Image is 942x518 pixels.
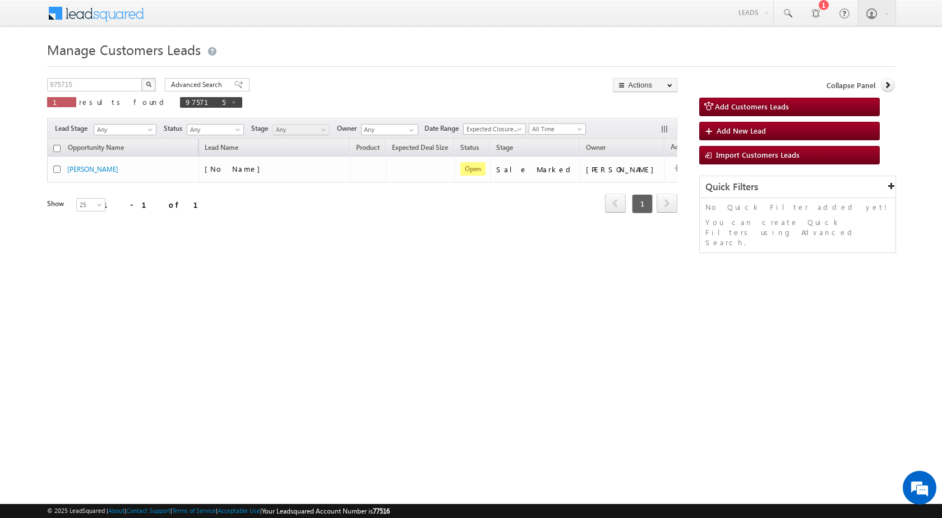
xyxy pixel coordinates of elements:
[146,81,151,87] img: Search
[403,125,417,136] a: Show All Items
[586,164,659,175] div: [PERSON_NAME]
[53,145,61,152] input: Check all records
[47,199,67,209] div: Show
[103,198,211,211] div: 1 - 1 of 1
[164,123,187,134] span: Status
[491,141,519,156] a: Stage
[424,123,463,134] span: Date Range
[700,176,895,198] div: Quick Filters
[632,194,653,213] span: 1
[705,217,890,247] p: You can create Quick Filters using Advanced Search.
[460,162,486,176] span: Open
[53,97,71,107] span: 1
[613,78,677,92] button: Actions
[251,123,273,134] span: Stage
[392,143,448,152] span: Expected Deal Size
[356,143,380,152] span: Product
[657,195,677,213] a: next
[337,123,361,134] span: Owner
[665,141,699,155] span: Actions
[172,507,216,514] a: Terms of Service
[67,165,118,173] a: [PERSON_NAME]
[186,97,225,107] span: 975715
[94,125,153,135] span: Any
[496,143,513,152] span: Stage
[47,506,390,516] span: © 2025 LeadSquared | | | | |
[199,141,244,156] span: Lead Name
[171,80,225,90] span: Advanced Search
[605,195,626,213] a: prev
[361,124,418,135] input: Type to Search
[273,124,330,135] a: Any
[373,507,390,515] span: 77516
[464,124,522,134] span: Expected Closure Date
[586,143,606,152] span: Owner
[657,194,677,213] span: next
[496,164,575,175] div: Sale Marked
[386,141,454,156] a: Expected Deal Size
[218,507,260,514] a: Acceptable Use
[108,507,124,514] a: About
[205,164,266,173] span: [No Name]
[187,125,241,135] span: Any
[463,123,526,135] a: Expected Closure Date
[62,141,130,156] a: Opportunity Name
[47,40,201,58] span: Manage Customers Leads
[455,141,484,156] a: Status
[79,97,168,107] span: results found
[126,507,170,514] a: Contact Support
[262,507,390,515] span: Your Leadsquared Account Number is
[605,194,626,213] span: prev
[94,124,156,135] a: Any
[716,150,800,159] span: Import Customers Leads
[76,198,105,212] a: 25
[715,102,789,111] span: Add Customers Leads
[187,124,244,135] a: Any
[273,125,326,135] span: Any
[529,124,583,134] span: All Time
[68,143,124,152] span: Opportunity Name
[705,202,890,212] p: No Quick Filter added yet!
[55,123,92,134] span: Lead Stage
[77,200,107,210] span: 25
[826,80,875,90] span: Collapse Panel
[717,126,766,135] span: Add New Lead
[529,123,586,135] a: All Time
